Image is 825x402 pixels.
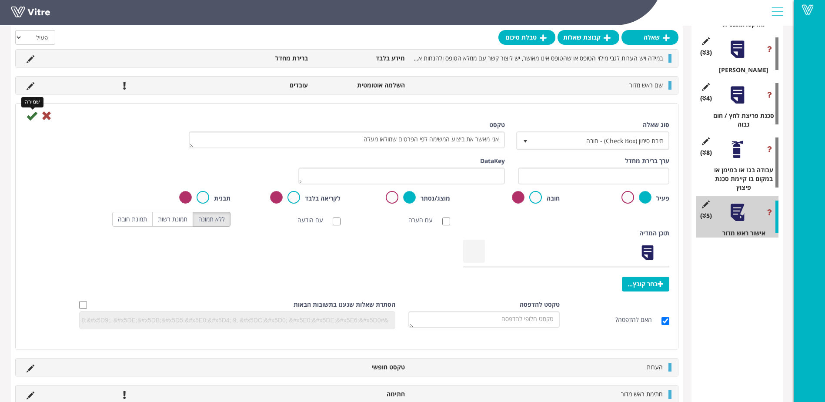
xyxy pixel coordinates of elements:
[702,66,778,74] div: [PERSON_NAME]
[408,216,441,224] label: עם הערה
[189,131,505,148] textarea: אני מאשר את ביצוע המשימה לפי הפרטים שמולאו מעלה
[533,133,668,148] span: תיבת סימון (Check Box) - חובה
[21,97,43,107] div: שמירה
[647,363,663,371] span: הערות
[297,216,332,224] label: עם הודעה
[480,157,505,165] label: DataKey
[625,157,669,165] label: ערך ברירת מחדל
[621,30,678,45] a: שאלה
[305,194,341,203] label: לקריאה בלבד
[700,48,712,57] span: (3 )
[629,81,663,89] span: שם ראש מדור
[333,218,341,225] input: עם הודעה
[656,194,669,203] label: פעיל
[489,121,505,129] label: טקסט
[216,54,312,63] li: ברירת מחדל
[702,111,778,129] div: סכנת פריצת לחץ / חום גבוה
[661,317,669,325] input: האם להדפסה?
[615,315,661,324] label: האם להדפסה?
[313,54,663,62] span: במידה ויש הערות לגבי מילוי הטופס או שהטופס אינו מאושר, יש ליצור קשר עם ממלא הטופס ולהנחות אותו מה...
[79,301,87,309] input: Hide question based on answer
[547,194,560,203] label: חובה
[312,81,409,90] li: השלמה אוטומטית
[518,133,533,148] span: select
[520,300,560,309] label: טקסט להדפסה
[421,194,450,203] label: מוצג/נסתר
[152,212,193,227] label: תמונת רשות
[498,30,555,45] a: טבלת סיכום
[643,121,669,129] label: סוג שאלה
[216,81,312,90] li: עובדים
[639,229,669,238] label: תוכן המדיה
[621,390,663,398] span: חתימת ראש מדור
[112,212,153,227] label: תמונת חובה
[700,148,712,157] span: (8 )
[312,363,409,372] li: טקסט חופשי
[702,166,778,192] div: עבודה בגז או במימן או במקום בו קיימת סכנת פיצוץ
[294,300,395,309] label: הסתרת שאלות שנענו בתשובות הבאות
[558,30,619,45] a: קבוצת שאלות
[622,277,669,291] span: בחר קובץ...
[312,54,409,63] li: מידע בלבד
[312,390,409,399] li: חתימה
[700,211,712,220] span: (5 )
[193,212,230,227] label: ללא תמונה
[214,194,230,203] label: תבנית
[80,314,391,327] input: &#x5DC;&#x5D3;&#x5D5;&#x5D2;&#x5DE;&#x5D4;: &#x5DC;&#x5D0; &#x5E8;&#x5DC;&#x5D5;&#x5D5;&#x5E0;&#x...
[442,218,450,225] input: עם הערה
[700,94,712,103] span: (4 )
[702,229,778,238] div: אישור ראש מדור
